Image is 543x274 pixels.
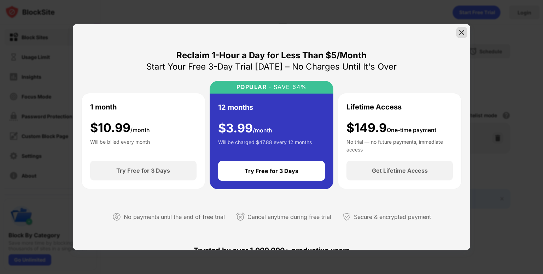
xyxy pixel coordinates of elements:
[218,102,253,113] div: 12 months
[372,167,428,174] div: Get Lifetime Access
[116,167,170,174] div: Try Free for 3 Days
[236,213,245,221] img: cancel-anytime
[112,213,121,221] img: not-paying
[247,212,331,222] div: Cancel anytime during free trial
[81,233,462,267] div: Trusted by over 1,000,000+ productive users
[90,138,150,152] div: Will be billed every month
[90,102,117,112] div: 1 month
[90,121,150,135] div: $ 10.99
[346,138,453,152] div: No trial — no future payments, immediate access
[237,84,271,90] div: POPULAR ·
[271,84,307,90] div: SAVE 64%
[253,127,272,134] span: /month
[354,212,431,222] div: Secure & encrypted payment
[346,102,402,112] div: Lifetime Access
[343,213,351,221] img: secured-payment
[176,50,367,61] div: Reclaim 1-Hour a Day for Less Than $5/Month
[146,61,397,72] div: Start Your Free 3-Day Trial [DATE] – No Charges Until It's Over
[245,167,298,174] div: Try Free for 3 Days
[346,121,436,135] div: $149.9
[130,126,150,133] span: /month
[218,121,272,136] div: $ 3.99
[218,138,312,153] div: Will be charged $47.88 every 12 months
[387,126,436,133] span: One-time payment
[124,212,225,222] div: No payments until the end of free trial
